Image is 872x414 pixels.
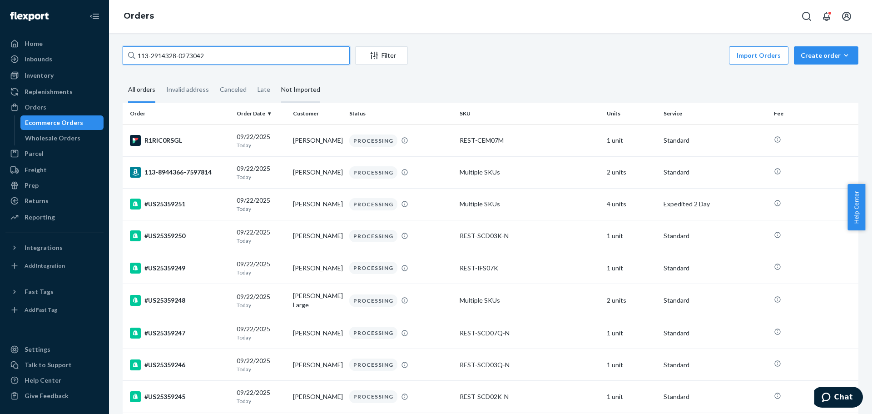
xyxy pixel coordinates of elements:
[130,295,229,306] div: #US25359248
[25,103,46,112] div: Orders
[237,205,286,213] p: Today
[130,328,229,339] div: #US25359247
[5,303,104,317] a: Add Fast Tag
[237,365,286,373] p: Today
[25,391,69,400] div: Give Feedback
[460,264,599,273] div: REST-IFS07K
[166,78,209,101] div: Invalid address
[281,78,320,103] div: Not Imported
[456,103,603,125] th: SKU
[237,228,286,244] div: 09/22/2025
[237,141,286,149] p: Today
[233,103,289,125] th: Order Date
[130,263,229,274] div: #US25359249
[664,296,767,305] p: Standard
[237,334,286,341] p: Today
[5,358,104,372] button: Talk to Support
[289,381,346,413] td: [PERSON_NAME]
[664,200,767,209] p: Expedited 2 Day
[237,388,286,405] div: 09/22/2025
[349,294,397,307] div: PROCESSING
[289,252,346,284] td: [PERSON_NAME]
[237,292,286,309] div: 09/22/2025
[130,391,229,402] div: #US25359245
[123,103,233,125] th: Order
[237,301,286,309] p: Today
[237,164,286,181] div: 09/22/2025
[5,342,104,357] a: Settings
[25,360,72,369] div: Talk to Support
[664,392,767,401] p: Standard
[25,196,49,205] div: Returns
[798,7,816,25] button: Open Search Box
[289,125,346,156] td: [PERSON_NAME]
[456,156,603,188] td: Multiple SKUs
[25,306,57,314] div: Add Fast Tag
[603,220,659,252] td: 1 unit
[355,46,408,65] button: Filter
[5,389,104,403] button: Give Feedback
[664,360,767,369] p: Standard
[5,178,104,193] a: Prep
[289,188,346,220] td: [PERSON_NAME]
[25,181,39,190] div: Prep
[664,264,767,273] p: Standard
[664,231,767,240] p: Standard
[130,230,229,241] div: #US25359250
[729,46,788,65] button: Import Orders
[25,243,63,252] div: Integrations
[128,78,155,103] div: All orders
[5,240,104,255] button: Integrations
[289,220,346,252] td: [PERSON_NAME]
[603,381,659,413] td: 1 unit
[5,373,104,388] a: Help Center
[5,68,104,83] a: Inventory
[460,329,599,338] div: REST-SCD07Q-N
[664,136,767,145] p: Standard
[237,269,286,276] p: Today
[25,134,80,143] div: Wholesale Orders
[25,262,65,269] div: Add Integration
[349,359,397,371] div: PROCESSING
[460,360,599,369] div: REST-SCD03Q-N
[130,167,229,178] div: 113-8944366-7597814
[349,135,397,147] div: PROCESSING
[349,327,397,339] div: PROCESSING
[603,188,659,220] td: 4 units
[660,103,770,125] th: Service
[289,317,346,349] td: [PERSON_NAME]
[847,184,865,230] button: Help Center
[237,173,286,181] p: Today
[124,11,154,21] a: Orders
[237,237,286,244] p: Today
[25,71,54,80] div: Inventory
[5,85,104,99] a: Replenishments
[456,188,603,220] td: Multiple SKUs
[603,349,659,381] td: 1 unit
[349,166,397,179] div: PROCESSING
[603,103,659,125] th: Units
[237,196,286,213] div: 09/22/2025
[349,230,397,242] div: PROCESSING
[25,118,83,127] div: Ecommerce Orders
[237,356,286,373] div: 09/22/2025
[794,46,858,65] button: Create order
[25,55,52,64] div: Inbounds
[5,36,104,51] a: Home
[5,100,104,115] a: Orders
[770,103,858,125] th: Fee
[603,284,659,317] td: 2 units
[5,259,104,273] a: Add Integration
[346,103,456,125] th: Status
[460,392,599,401] div: REST-SCD02K-N
[116,3,161,30] ol: breadcrumbs
[293,110,342,117] div: Customer
[25,376,61,385] div: Help Center
[603,125,659,156] td: 1 unit
[123,46,350,65] input: Search orders
[456,284,603,317] td: Multiple SKUs
[25,165,47,175] div: Freight
[5,210,104,224] a: Reporting
[349,262,397,274] div: PROCESSING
